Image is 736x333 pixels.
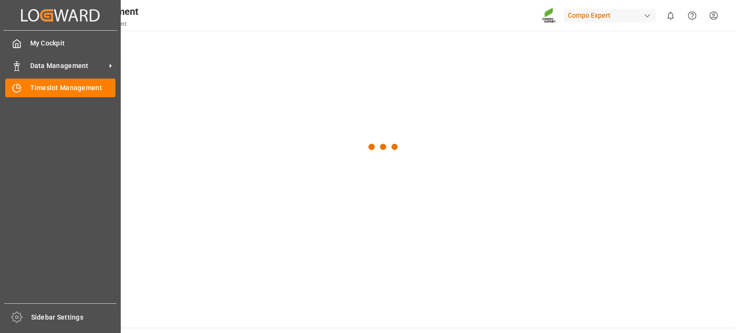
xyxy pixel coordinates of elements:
[30,38,116,48] span: My Cockpit
[5,34,115,53] a: My Cockpit
[564,9,656,23] div: Compo Expert
[564,6,660,24] button: Compo Expert
[542,7,557,24] img: Screenshot%202023-09-29%20at%2010.02.21.png_1712312052.png
[31,312,117,322] span: Sidebar Settings
[30,61,106,71] span: Data Management
[681,5,703,26] button: Help Center
[660,5,681,26] button: show 0 new notifications
[5,79,115,97] a: Timeslot Management
[30,83,116,93] span: Timeslot Management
